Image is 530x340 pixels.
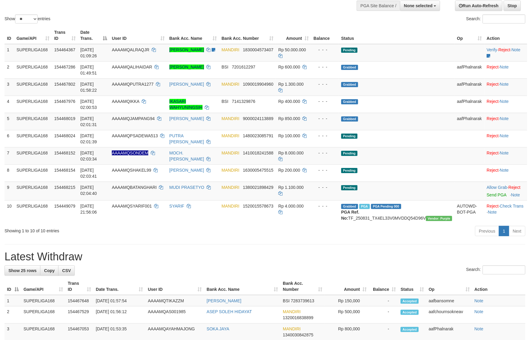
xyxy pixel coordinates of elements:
span: MANDIRI [222,116,239,121]
span: Pending [341,48,358,53]
td: 3 [5,78,14,96]
span: 154449079 [54,204,75,208]
span: Copy 1830004573407 to clipboard [243,47,273,52]
td: SUPERLIGA168 [21,295,65,307]
th: Game/API: activate to sort column ascending [21,278,65,295]
span: AAAAMQALIHAIDAR [112,65,152,69]
a: Reject [487,204,499,208]
a: ASEP SOLEH HIDAYAT [207,310,252,314]
input: Search: [483,14,525,24]
td: SUPERLIGA168 [14,44,52,62]
a: Note [500,82,509,87]
a: 1 [499,226,509,236]
div: - - - [314,47,336,53]
span: Accepted [401,327,419,332]
td: [DATE] 01:56:12 [93,307,146,324]
span: Pending [341,168,358,173]
span: Rp 8.000.000 [278,151,304,155]
span: Show 25 rows [8,268,36,273]
a: [PERSON_NAME] [169,65,204,69]
label: Show entries [5,14,50,24]
a: Note [500,133,509,138]
span: BSI [283,298,290,303]
span: Copy 9000024113889 to clipboard [243,116,273,121]
td: 9 [5,182,14,200]
th: Balance [311,27,339,44]
td: TF_250831_TX4EL33V0MVDDQ54D96V [339,200,455,224]
td: Rp 500,000 [325,307,369,324]
a: Note [511,192,520,197]
th: Date Trans.: activate to sort column ascending [93,278,146,295]
span: AAAAMQSHAKEL99 [112,168,151,173]
span: Marked by aafchoeunmanni [359,204,370,209]
a: Note [500,65,509,69]
span: Grabbed [341,116,358,122]
a: Reject [487,116,499,121]
input: Search: [483,265,525,275]
span: AAAAMQALRAQJR [112,47,149,52]
td: SUPERLIGA168 [14,130,52,147]
span: 154468024 [54,133,75,138]
td: 4 [5,96,14,113]
td: aafPhalnarak [455,96,484,113]
th: User ID: activate to sort column ascending [109,27,167,44]
span: Grabbed [341,99,358,104]
span: Pending [341,134,358,139]
td: SUPERLIGA168 [21,307,65,324]
div: - - - [314,81,336,87]
td: Rp 150,000 [325,295,369,307]
th: User ID: activate to sort column ascending [146,278,204,295]
span: MANDIRI [283,327,301,332]
a: IKASARI WAHYUNINGSIH [169,99,203,110]
span: MANDIRI [222,168,239,173]
h1: Latest Withdraw [5,251,525,263]
a: PUTRA [PERSON_NAME] [169,133,204,144]
a: Run Auto-Refresh [455,1,503,11]
th: Trans ID: activate to sort column ascending [65,278,93,295]
div: PGA Site Balance / [357,1,400,11]
a: SYARIF [169,204,185,208]
div: - - - [314,133,336,139]
td: SUPERLIGA168 [14,147,52,164]
div: - - - [314,116,336,122]
td: 6 [5,130,14,147]
a: Reject [487,82,499,87]
span: Vendor URL: https://trx4.1velocity.biz [426,216,452,221]
span: Rp 1.100.000 [278,185,304,190]
span: Copy 1410018241588 to clipboard [243,151,273,155]
a: Note [512,47,521,52]
th: Bank Acc. Number: activate to sort column ascending [280,278,325,295]
th: Action [472,278,525,295]
td: · [484,130,527,147]
th: Op: activate to sort column ascending [455,27,484,44]
a: Check Trans [500,204,524,208]
a: Send PGA [487,192,506,197]
th: ID: activate to sort column descending [5,278,21,295]
span: Copy 7283739613 to clipboard [291,298,314,303]
th: Bank Acc. Name: activate to sort column ascending [204,278,281,295]
td: 1 [5,295,21,307]
a: Note [488,210,497,214]
a: Reject [509,185,521,190]
td: 2 [5,307,21,324]
span: Grabbed [341,65,358,70]
th: Status: activate to sort column ascending [398,278,426,295]
span: MANDIRI [222,47,239,52]
a: MUDI PRASETYO [169,185,204,190]
span: AAAAMQPUTRA1277 [112,82,154,87]
td: 8 [5,164,14,182]
span: Copy 1480023085791 to clipboard [243,133,273,138]
td: · [484,164,527,182]
button: None selected [400,1,440,11]
td: · [484,147,527,164]
span: [DATE] 02:04:40 [80,185,97,196]
a: Note [475,327,484,332]
span: BSI [222,65,229,69]
a: Note [475,298,484,303]
span: [DATE] 02:03:34 [80,151,97,161]
th: Game/API: activate to sort column ascending [14,27,52,44]
select: Showentries [15,14,38,24]
a: CSV [58,265,75,276]
span: Copy 1320016838899 to clipboard [283,316,313,320]
td: · [484,78,527,96]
